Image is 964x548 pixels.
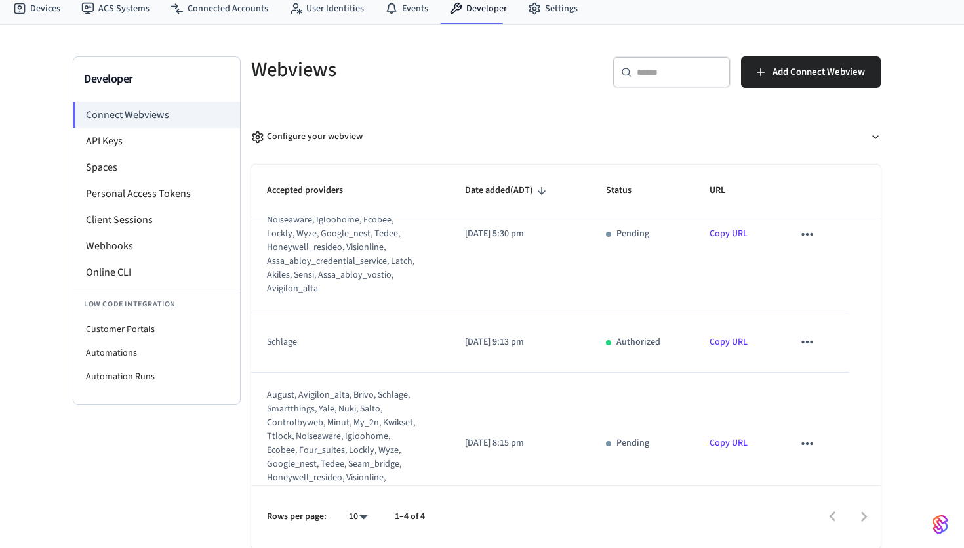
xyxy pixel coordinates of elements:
p: Authorized [616,335,660,349]
span: Accepted providers [267,180,360,201]
p: Rows per page: [267,510,327,524]
p: 1–4 of 4 [395,510,425,524]
li: Webhooks [73,233,240,259]
p: Pending [616,436,649,450]
button: Configure your webview [251,119,881,154]
a: Copy URL [710,227,748,240]
li: API Keys [73,128,240,154]
li: Low Code Integration [73,291,240,318]
div: august, avigilon_alta, brivo, schlage, smartthings, yale, nuki, salto, controlbyweb, minut, my_2n... [267,389,417,499]
li: Spaces [73,154,240,180]
span: Date added(ADT) [465,180,550,201]
li: Automation Runs [73,365,240,389]
p: [DATE] 8:15 pm [465,436,574,450]
p: [DATE] 9:13 pm [465,335,574,349]
div: schlage [267,335,417,349]
li: Connect Webviews [73,102,240,128]
li: Automations [73,341,240,365]
li: Customer Portals [73,318,240,341]
h5: Webviews [251,56,558,83]
p: Pending [616,227,649,241]
span: Status [606,180,649,201]
button: Add Connect Webview [741,56,881,88]
div: 10 [342,507,374,526]
li: Client Sessions [73,207,240,233]
h3: Developer [84,70,230,89]
span: Add Connect Webview [773,64,865,81]
p: [DATE] 5:30 pm [465,227,574,241]
li: Online CLI [73,259,240,285]
span: URL [710,180,742,201]
a: Copy URL [710,335,748,348]
li: Personal Access Tokens [73,180,240,207]
div: Configure your webview [251,130,363,144]
img: SeamLogoGradient.69752ec5.svg [933,514,948,535]
a: Copy URL [710,436,748,450]
div: august, brivo, schlage, smartthings, yale, nuki, salto_ks, salto_space, minut, my_2n, kwikset, tt... [267,172,417,296]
